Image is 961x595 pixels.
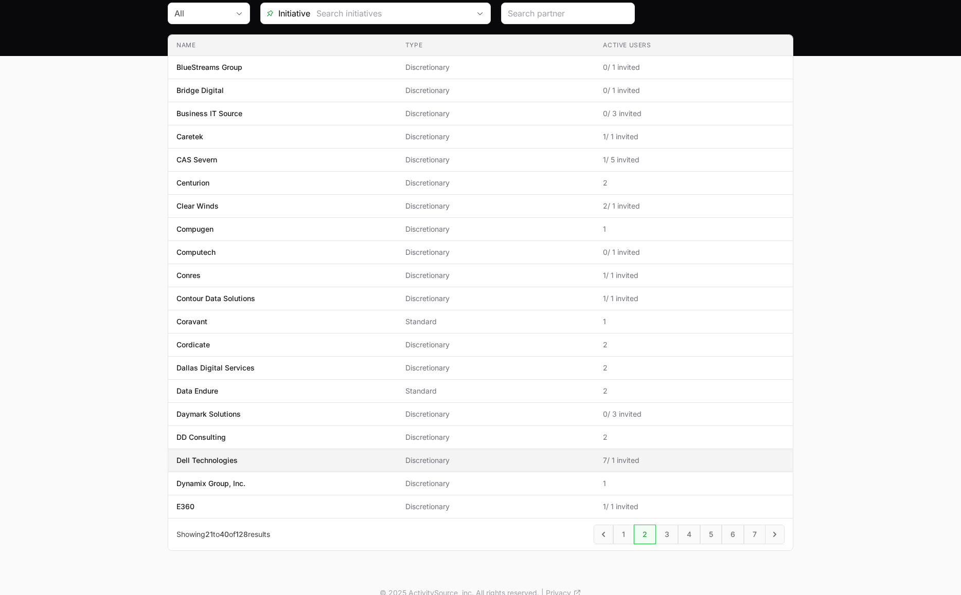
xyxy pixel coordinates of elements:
[176,247,216,257] p: Computech
[176,340,210,350] p: Cordicate
[405,432,587,442] span: Discretionary
[176,293,255,304] p: Contour Data Solutions
[176,363,255,373] p: Dallas Digital Services
[174,7,229,20] div: All
[595,35,793,56] th: Active Users
[405,85,587,96] span: Discretionary
[176,478,245,489] p: Dynamix Group, Inc.
[176,501,194,512] p: E360
[603,409,785,419] span: 0 / 3 invited
[603,247,785,257] span: 0 / 1 invited
[603,270,785,281] span: 1 / 1 invited
[220,530,229,538] span: 40
[603,224,785,234] span: 1
[405,178,587,188] span: Discretionary
[168,35,397,56] th: Name
[405,409,587,419] span: Discretionary
[176,317,207,327] p: Coravant
[508,7,628,20] input: Search partner
[176,455,238,466] p: Dell Technologies
[603,132,785,142] span: 1 / 1 invited
[176,62,242,72] p: BlueStreams Group
[176,85,224,96] p: Bridge Digital
[168,3,250,24] button: All
[603,178,785,188] span: 2
[405,340,587,350] span: Discretionary
[603,155,785,165] span: 1 / 5 invited
[722,525,744,544] a: 6
[603,386,785,396] span: 2
[744,525,766,544] a: 7
[176,529,270,540] p: Showing to of results
[603,85,785,96] span: 0 / 1 invited
[603,62,785,72] span: 0 / 1 invited
[603,293,785,304] span: 1 / 1 invited
[176,108,242,119] p: Business IT Source
[405,317,587,327] span: Standard
[603,455,785,466] span: 7 / 1 invited
[405,478,587,489] span: Discretionary
[176,201,219,211] p: Clear Winds
[405,270,587,281] span: Discretionary
[405,62,587,72] span: Discretionary
[765,525,785,544] a: Next
[405,224,587,234] span: Discretionary
[405,108,587,119] span: Discretionary
[405,501,587,512] span: Discretionary
[470,3,490,24] div: Open
[176,432,226,442] p: DD Consulting
[405,132,587,142] span: Discretionary
[176,386,218,396] p: Data Endure
[603,432,785,442] span: 2
[603,340,785,350] span: 2
[397,35,595,56] th: Type
[405,363,587,373] span: Discretionary
[603,317,785,327] span: 1
[405,455,587,466] span: Discretionary
[405,247,587,257] span: Discretionary
[700,525,722,544] a: 5
[176,409,241,419] p: Daymark Solutions
[205,530,213,538] span: 21
[634,525,656,544] a: 2
[603,501,785,512] span: 1 / 1 invited
[405,293,587,304] span: Discretionary
[656,525,678,544] a: 3
[603,201,785,211] span: 2 / 1 invited
[603,363,785,373] span: 2
[176,224,213,234] p: Compugen
[176,178,209,188] p: Centurion
[405,386,587,396] span: Standard
[176,270,201,281] p: Conres
[236,530,248,538] span: 128
[261,7,310,20] span: Initiative
[310,3,470,24] input: Search initiatives
[176,132,203,142] p: Caretek
[678,525,700,544] a: 4
[603,108,785,119] span: 0 / 3 invited
[405,155,587,165] span: Discretionary
[613,525,634,544] a: 1
[594,525,613,544] a: Previous
[176,155,217,165] p: CAS Severn
[603,478,785,489] span: 1
[405,201,587,211] span: Discretionary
